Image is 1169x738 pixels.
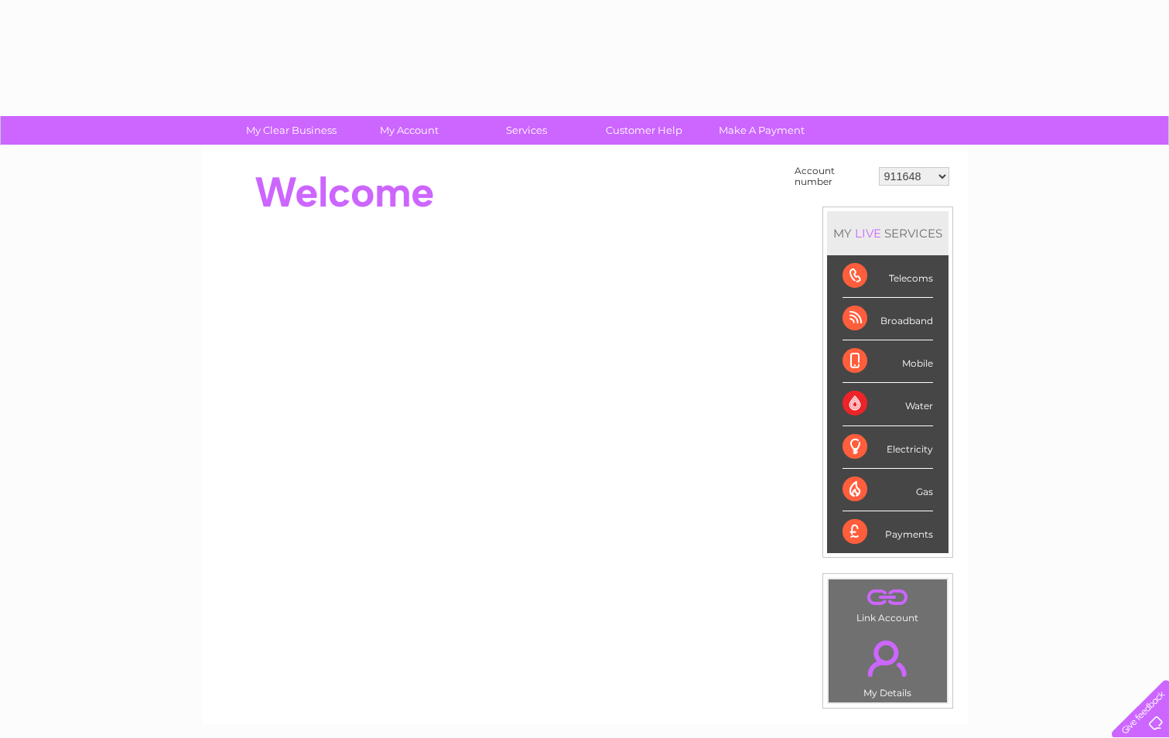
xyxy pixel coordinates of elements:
a: My Account [345,116,473,145]
div: Water [843,383,933,425]
td: Account number [791,162,875,191]
div: Telecoms [843,255,933,298]
a: Make A Payment [698,116,825,145]
td: Link Account [828,579,948,627]
div: Mobile [843,340,933,383]
div: Broadband [843,298,933,340]
a: My Clear Business [227,116,355,145]
div: LIVE [852,226,884,241]
div: Gas [843,469,933,511]
a: Customer Help [580,116,708,145]
a: . [832,583,943,610]
div: MY SERVICES [827,211,949,255]
div: Electricity [843,426,933,469]
div: Payments [843,511,933,553]
a: Services [463,116,590,145]
a: . [832,631,943,685]
td: My Details [828,627,948,703]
